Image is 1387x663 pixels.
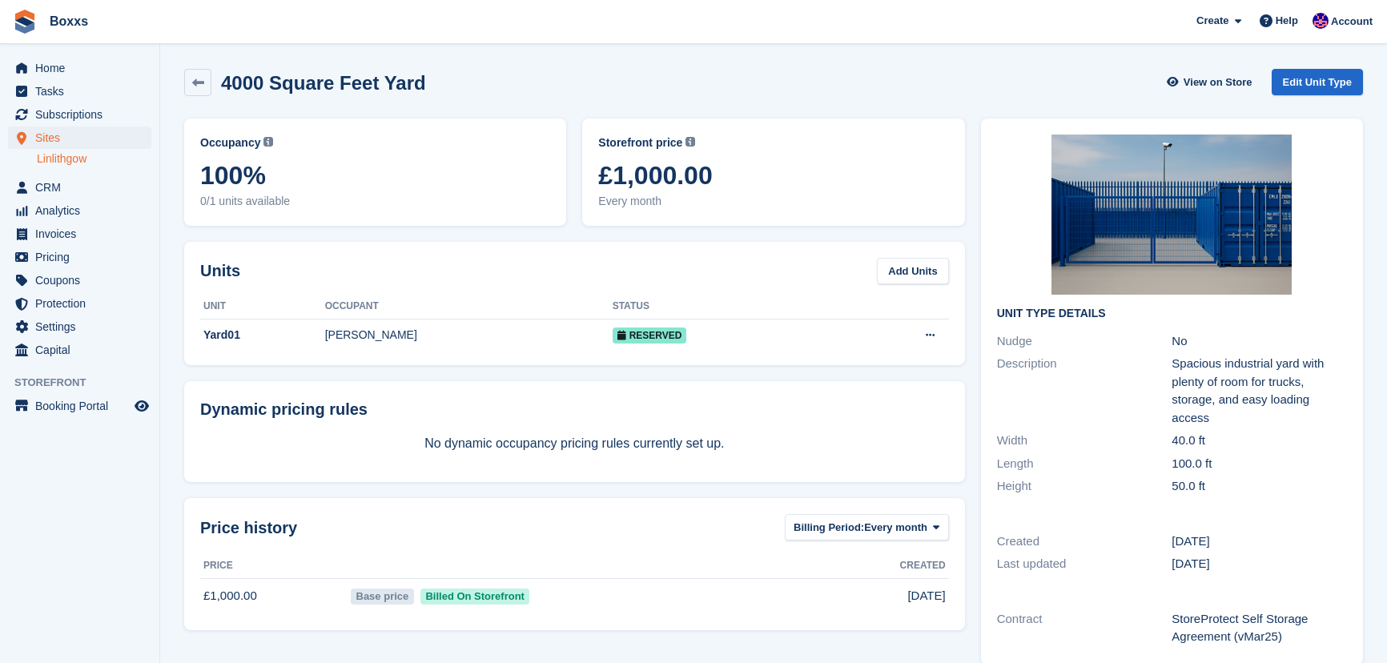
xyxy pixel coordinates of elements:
div: Dynamic pricing rules [200,397,949,421]
div: Spacious industrial yard with plenty of room for trucks, storage, and easy loading access [1172,355,1347,427]
th: Unit [200,294,325,319]
a: menu [8,80,151,102]
div: Yard01 [200,327,325,344]
div: [PERSON_NAME] [325,327,613,344]
a: Edit Unit Type [1272,69,1363,95]
span: Created [900,558,946,573]
div: [DATE] [1172,532,1347,551]
span: [DATE] [907,587,945,605]
span: 0/1 units available [200,193,550,210]
div: 40.0 ft [1172,432,1347,450]
div: Description [997,355,1172,427]
h2: 4000 Square Feet Yard [221,72,426,94]
img: Jamie Malcolm [1313,13,1329,29]
span: CRM [35,176,131,199]
span: Subscriptions [35,103,131,126]
a: menu [8,292,151,315]
div: Height [997,477,1172,496]
a: Linlithgow [37,151,151,167]
div: Contract [997,610,1172,646]
a: menu [8,57,151,79]
div: Nudge [997,332,1172,351]
div: No [1172,332,1347,351]
td: £1,000.00 [200,578,348,613]
span: Analytics [35,199,131,222]
div: StoreProtect Self Storage Agreement (vMar25) [1172,610,1347,646]
a: Boxxs [43,8,94,34]
span: Booking Portal [35,395,131,417]
a: menu [8,103,151,126]
span: Settings [35,315,131,338]
th: Status [613,294,844,319]
span: View on Store [1184,74,1252,90]
a: menu [8,199,151,222]
div: Length [997,455,1172,473]
span: Base price [351,589,414,605]
a: menu [8,269,151,291]
a: menu [8,176,151,199]
span: Coupons [35,269,131,291]
div: [DATE] [1172,555,1347,573]
div: Created [997,532,1172,551]
button: Billing Period: Every month [785,514,949,540]
span: Help [1276,13,1298,29]
a: menu [8,246,151,268]
span: Reserved [613,327,687,344]
span: Create [1196,13,1228,29]
a: menu [8,127,151,149]
span: Tasks [35,80,131,102]
span: 100% [200,161,550,190]
span: Occupancy [200,135,260,151]
span: Storefront [14,375,159,391]
div: Last updated [997,555,1172,573]
div: 100.0 ft [1172,455,1347,473]
a: menu [8,315,151,338]
span: £1,000.00 [598,161,948,190]
div: 50.0 ft [1172,477,1347,496]
span: Protection [35,292,131,315]
p: No dynamic occupancy pricing rules currently set up. [200,434,949,453]
a: menu [8,223,151,245]
h2: Units [200,259,240,283]
span: Capital [35,339,131,361]
a: menu [8,339,151,361]
a: Add Units [877,258,948,284]
th: Price [200,553,348,579]
img: stora-icon-8386f47178a22dfd0bd8f6a31ec36ba5ce8667c1dd55bd0f319d3a0aa187defe.svg [13,10,37,34]
span: Price history [200,516,297,540]
span: Storefront price [598,135,682,151]
span: Billing Period: [794,520,864,536]
span: Invoices [35,223,131,245]
a: View on Store [1165,69,1259,95]
a: Preview store [132,396,151,416]
span: Sites [35,127,131,149]
span: Billed On Storefront [420,589,530,605]
div: Width [997,432,1172,450]
img: icon-info-grey-7440780725fd019a000dd9b08b2336e03edf1995a4989e88bcd33f0948082b44.svg [263,137,273,147]
span: Every month [864,520,927,536]
span: Pricing [35,246,131,268]
a: menu [8,395,151,417]
th: Occupant [325,294,613,319]
img: microyards-self-storage-container-yards.png [1051,135,1292,295]
span: Every month [598,193,948,210]
img: icon-info-grey-7440780725fd019a000dd9b08b2336e03edf1995a4989e88bcd33f0948082b44.svg [685,137,695,147]
span: Account [1331,14,1373,30]
h2: Unit Type details [997,307,1347,320]
span: Home [35,57,131,79]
